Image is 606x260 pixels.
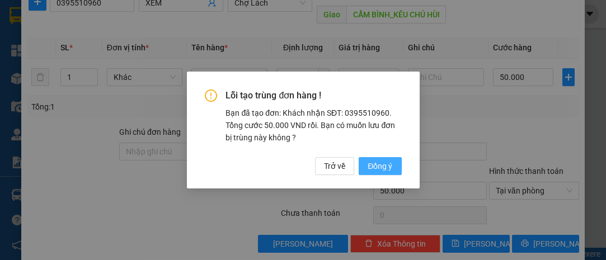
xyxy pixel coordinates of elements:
[226,107,402,144] div: Bạn đã tạo đơn: Khách nhận SĐT: 0395510960. Tổng cước 50.000 VND rồi. Bạn có muốn lưu đơn bị trùn...
[226,89,402,102] span: Lỗi tạo trùng đơn hàng !
[315,157,354,175] button: Trở về
[205,89,217,102] span: exclamation-circle
[368,160,392,172] span: Đồng ý
[359,157,401,175] button: Đồng ý
[324,160,345,172] span: Trở về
